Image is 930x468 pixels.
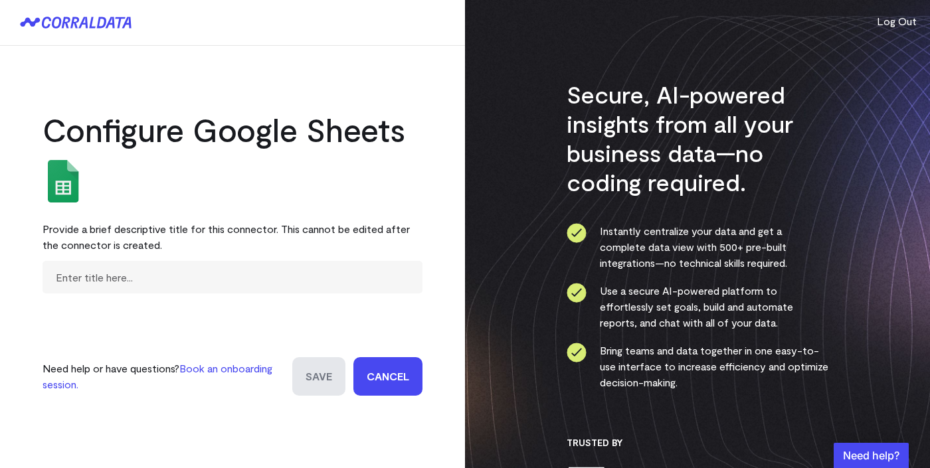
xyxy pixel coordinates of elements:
div: Provide a brief descriptive title for this connector. This cannot be edited after the connector i... [43,213,422,261]
h3: Secure, AI-powered insights from all your business data—no coding required. [567,80,829,196]
li: Instantly centralize your data and get a complete data view with 500+ pre-built integrations—no t... [567,223,829,271]
input: Enter title here... [43,261,422,293]
img: ico-check-circle-4b19435c.svg [567,283,587,303]
h3: Trusted By [567,437,829,449]
input: Save [292,357,345,396]
p: Need help or have questions? [43,360,284,392]
img: ico-check-circle-4b19435c.svg [567,223,587,243]
li: Use a secure AI-powered platform to effortlessly set goals, build and automate reports, and chat ... [567,283,829,331]
a: Cancel [353,357,422,396]
img: google_sheets-5a4bad8e.svg [43,160,85,202]
li: Bring teams and data together in one easy-to-use interface to increase efficiency and optimize de... [567,343,829,390]
img: ico-check-circle-4b19435c.svg [567,343,587,362]
button: Log Out [877,13,917,29]
h2: Configure Google Sheets [43,110,422,149]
